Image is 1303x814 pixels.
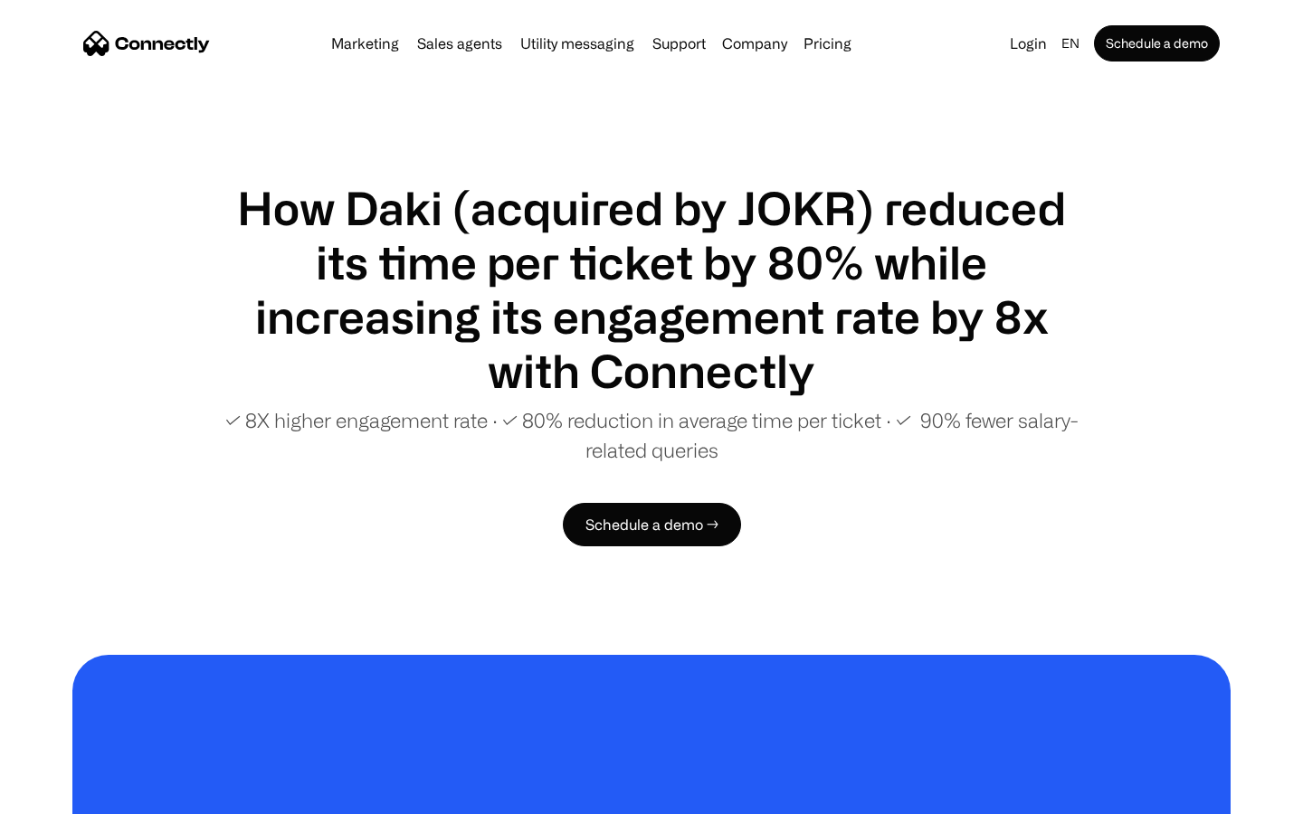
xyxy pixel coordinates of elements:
[1094,25,1220,62] a: Schedule a demo
[36,782,109,808] ul: Language list
[324,36,406,51] a: Marketing
[717,31,793,56] div: Company
[18,781,109,808] aside: Language selected: English
[645,36,713,51] a: Support
[410,36,509,51] a: Sales agents
[1003,31,1054,56] a: Login
[563,503,741,546] a: Schedule a demo →
[722,31,787,56] div: Company
[217,181,1086,398] h1: How Daki (acquired by JOKR) reduced its time per ticket by 80% while increasing its engagement ra...
[217,405,1086,465] p: ✓ 8X higher engagement rate ∙ ✓ 80% reduction in average time per ticket ∙ ✓ 90% fewer salary-rel...
[1061,31,1079,56] div: en
[83,30,210,57] a: home
[796,36,859,51] a: Pricing
[1054,31,1090,56] div: en
[513,36,642,51] a: Utility messaging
